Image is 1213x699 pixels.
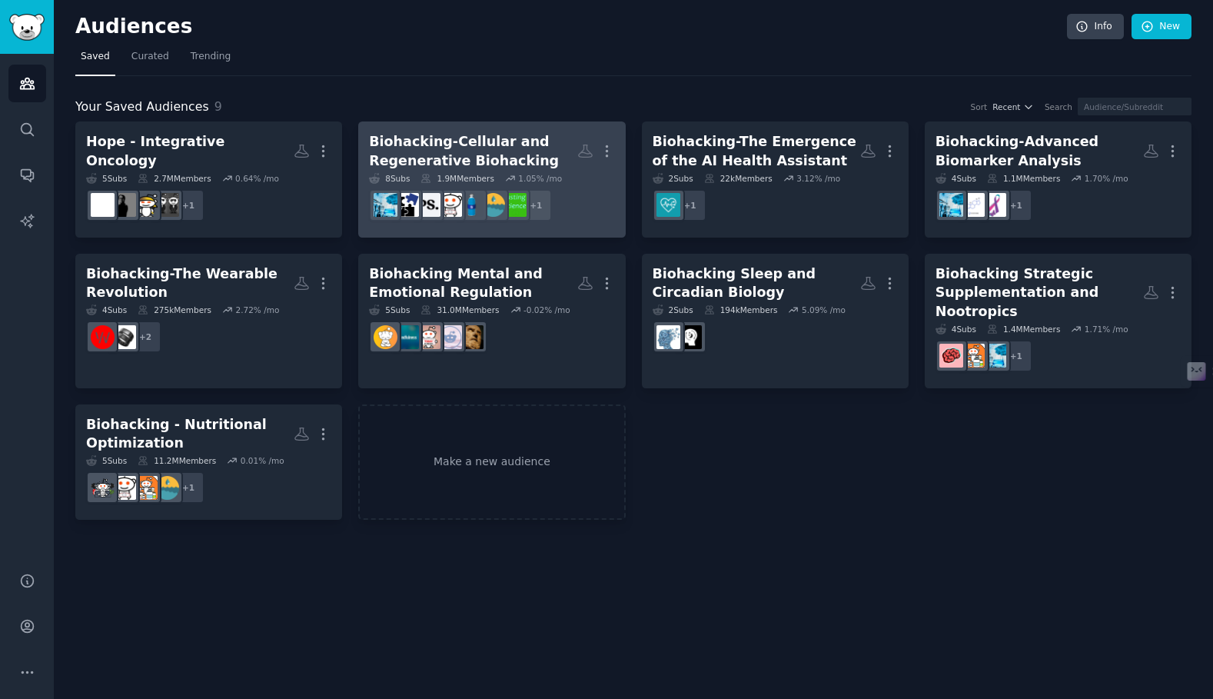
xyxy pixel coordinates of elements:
[642,254,909,388] a: Biohacking Sleep and Circadian Biology2Subs194kMembers5.09% /mosleephackersinsomnia
[936,173,976,184] div: 4 Sub s
[417,193,440,217] img: Peptidesource
[155,193,179,217] img: conspiracy
[75,121,342,238] a: Hope - Integrative Oncology5Subs2.7MMembers0.64% /mo+1conspiracycancerskepticAlternativeCancer
[112,193,136,217] img: skeptic
[1045,102,1072,112] div: Search
[138,305,211,315] div: 275k Members
[520,189,552,221] div: + 1
[86,265,294,302] div: Biohacking-The Wearable Revolution
[214,99,222,114] span: 9
[992,102,1034,112] button: Recent
[1067,14,1124,40] a: Info
[438,325,462,349] img: DecidingToBeBetter
[656,193,680,217] img: HealthTech
[796,173,840,184] div: 3.12 % /mo
[1000,189,1032,221] div: + 1
[172,189,204,221] div: + 1
[653,132,860,170] div: Biohacking-The Emergence of the AI Health Assistant
[656,325,680,349] img: insomnia
[138,173,211,184] div: 2.7M Members
[961,193,985,217] img: Testosterone
[241,455,284,466] div: 0.01 % /mo
[936,132,1143,170] div: Biohacking-Advanced Biomarker Analysis
[129,321,161,353] div: + 2
[939,193,963,217] img: Biohackers
[925,254,1191,388] a: Biohacking Strategic Supplementation and Nootropics4Subs1.4MMembers1.71% /mo+1BiohackersSupplemen...
[936,265,1143,321] div: Biohacking Strategic Supplementation and Nootropics
[374,193,397,217] img: Biohackers
[369,132,577,170] div: Biohacking-Cellular and Regenerative Biohacking
[172,471,204,504] div: + 1
[438,193,462,217] img: intermittentfasting
[81,50,110,64] span: Saved
[358,254,625,388] a: Biohacking Mental and Emotional Regulation5Subs31.0MMembers-0.02% /moStoicismDecidingToBeBetterGe...
[9,14,45,41] img: GummySearch logo
[971,102,988,112] div: Sort
[987,324,1060,335] div: 1.4M Members
[936,324,976,335] div: 4 Sub s
[134,193,158,217] img: cancer
[86,132,294,170] div: Hope - Integrative Oncology
[420,173,494,184] div: 1.9M Members
[1000,340,1032,372] div: + 1
[481,193,505,217] img: WaterFasting
[235,305,279,315] div: 2.72 % /mo
[704,173,773,184] div: 22k Members
[653,305,693,315] div: 2 Sub s
[91,325,115,349] img: whoop
[678,325,702,349] img: sleephackers
[925,121,1191,238] a: Biohacking-Advanced Biomarker Analysis4Subs1.1MMembers1.70% /mo+1thyroidTestosteroneBiohackers
[992,102,1020,112] span: Recent
[395,193,419,217] img: PeptideSyndicate
[131,50,169,64] span: Curated
[1085,173,1128,184] div: 1.70 % /mo
[75,254,342,388] a: Biohacking-The Wearable Revolution4Subs275kMembers2.72% /mo+2ouraringwhoop
[642,121,909,238] a: Biohacking-The Emergence of the AI Health Assistant2Subs22kMembers3.12% /mo+1HealthTech
[460,193,484,217] img: Water_Fasting
[420,305,499,315] div: 31.0M Members
[395,325,419,349] img: Mindfulness
[939,344,963,368] img: NooTopics
[86,305,127,315] div: 4 Sub s
[460,325,484,349] img: Stoicism
[374,325,397,349] img: Meditation
[987,173,1060,184] div: 1.1M Members
[982,193,1006,217] img: thyroid
[653,173,693,184] div: 2 Sub s
[134,476,158,500] img: Supplements
[704,305,778,315] div: 194k Members
[369,305,410,315] div: 5 Sub s
[961,344,985,368] img: Supplements
[75,15,1067,39] h2: Audiences
[185,45,236,76] a: Trending
[1085,324,1128,335] div: 1.71 % /mo
[982,344,1006,368] img: Biohackers
[653,265,860,302] div: Biohacking Sleep and Circadian Biology
[75,404,342,521] a: Biohacking - Nutritional Optimization5Subs11.2MMembers0.01% /mo+1WaterFastingSupplementsintermitt...
[86,173,127,184] div: 5 Sub s
[138,455,216,466] div: 11.2M Members
[191,50,231,64] span: Trending
[75,98,209,117] span: Your Saved Audiences
[112,325,136,349] img: ouraring
[235,173,279,184] div: 0.64 % /mo
[112,476,136,500] img: intermittentfasting
[518,173,562,184] div: 1.05 % /mo
[91,193,115,217] img: AlternativeCancer
[369,265,577,302] div: Biohacking Mental and Emotional Regulation
[369,173,410,184] div: 8 Sub s
[126,45,174,76] a: Curated
[358,404,625,521] a: Make a new audience
[1078,98,1191,115] input: Audience/Subreddit
[802,305,846,315] div: 5.09 % /mo
[417,325,440,349] img: GetMotivated
[155,476,179,500] img: WaterFasting
[358,121,625,238] a: Biohacking-Cellular and Regenerative Biohacking8Subs1.9MMembers1.05% /mo+1FastingScienceWaterFast...
[86,415,294,453] div: Biohacking - Nutritional Optimization
[1132,14,1191,40] a: New
[523,305,570,315] div: -0.02 % /mo
[674,189,706,221] div: + 1
[91,476,115,500] img: keto
[503,193,527,217] img: FastingScience
[75,45,115,76] a: Saved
